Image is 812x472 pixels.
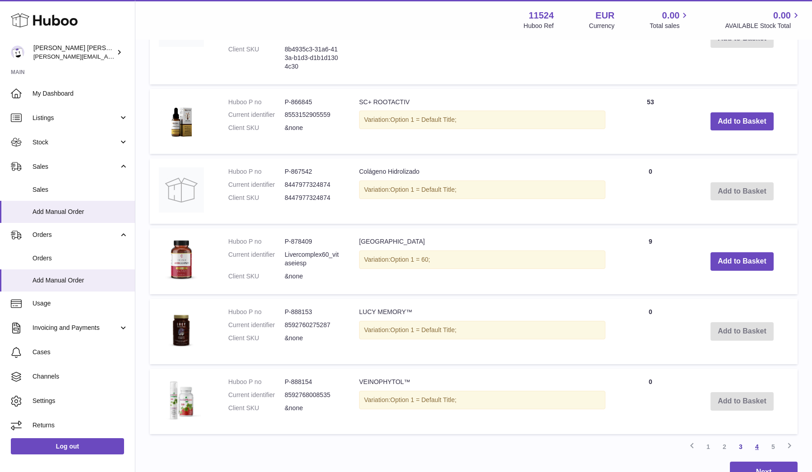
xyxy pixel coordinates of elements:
dd: 8447977324874 [285,194,341,202]
dt: Client SKU [228,194,285,202]
strong: 11524 [529,9,554,22]
a: Log out [11,438,124,454]
dd: 8592760275287 [285,321,341,329]
td: 53 [614,89,687,154]
dt: Current identifier [228,250,285,268]
span: Usage [32,299,128,308]
div: Currency [589,22,615,30]
dd: P-888154 [285,378,341,386]
span: Option 1 = Default Title; [390,186,457,193]
dt: Current identifier [228,391,285,399]
span: Sales [32,185,128,194]
button: Add to Basket [710,112,774,131]
div: Variation: [359,250,605,269]
img: Liver Complex [159,237,204,282]
dt: Current identifier [228,111,285,119]
div: Variation: [359,180,605,199]
span: Orders [32,231,119,239]
button: Add to Basket [710,252,774,271]
span: Orders [32,254,128,263]
span: Add Manual Order [32,276,128,285]
div: [PERSON_NAME] [PERSON_NAME] [33,44,115,61]
td: 0 [614,369,687,434]
a: 5 [765,439,781,455]
span: 0.00 [662,9,680,22]
img: marie@teitv.com [11,46,24,59]
a: 0.00 AVAILABLE Stock Total [725,9,801,30]
dd: &none [285,334,341,342]
dt: Huboo P no [228,237,285,246]
td: 0 [614,158,687,224]
div: Variation: [359,321,605,339]
span: Option 1 = Default Title; [390,326,457,333]
dd: 8b4935c3-31a6-413a-b1d3-d1b1d1304c30 [285,45,341,71]
strong: EUR [595,9,614,22]
span: 0.00 [773,9,791,22]
dd: P-867542 [285,167,341,176]
dt: Client SKU [228,45,285,71]
span: Invoicing and Payments [32,324,119,332]
img: Colágeno Hidrolizado [159,167,204,213]
span: My Dashboard [32,89,128,98]
td: SC+ ROOTACTIV [350,89,614,154]
a: 2 [716,439,733,455]
dt: Huboo P no [228,167,285,176]
span: Returns [32,421,128,430]
a: 1 [700,439,716,455]
td: 9 [614,228,687,294]
dt: Huboo P no [228,308,285,316]
dt: Current identifier [228,180,285,189]
dd: &none [285,404,341,412]
dt: Client SKU [228,272,285,281]
div: Variation: [359,391,605,409]
span: AVAILABLE Stock Total [725,22,801,30]
dd: 8553152905559 [285,111,341,119]
img: SC+ ROOTACTIV [159,98,204,143]
span: Cases [32,348,128,356]
dd: 8592768008535 [285,391,341,399]
a: 3 [733,439,749,455]
span: Total sales [650,22,690,30]
dd: &none [285,272,341,281]
span: Add Manual Order [32,208,128,216]
dd: P-866845 [285,98,341,106]
dd: P-878409 [285,237,341,246]
span: Option 1 = Default Title; [390,396,457,403]
div: Variation: [359,111,605,129]
span: Listings [32,114,119,122]
span: Option 1 = 60; [390,256,430,263]
dt: Current identifier [228,321,285,329]
a: 4 [749,439,765,455]
span: Stock [32,138,119,147]
dd: 8447977324874 [285,180,341,189]
span: Sales [32,162,119,171]
a: 0.00 Total sales [650,9,690,30]
span: Channels [32,372,128,381]
dt: Huboo P no [228,98,285,106]
img: VEINOPHYTOL™ [159,378,204,423]
img: LUCY MEMORY™ [159,308,204,353]
dd: Livercomplex60_vitaseiesp [285,250,341,268]
span: [PERSON_NAME][EMAIL_ADDRESS][DOMAIN_NAME] [33,53,181,60]
dt: Client SKU [228,124,285,132]
div: Huboo Ref [524,22,554,30]
td: LUCY MEMORY™ [350,299,614,364]
dd: P-888153 [285,308,341,316]
dt: Client SKU [228,404,285,412]
dt: Huboo P no [228,378,285,386]
span: Option 1 = Default Title; [390,116,457,123]
span: Settings [32,397,128,405]
dt: Client SKU [228,334,285,342]
dd: &none [285,124,341,132]
td: 0 [614,299,687,364]
td: Colágeno Hidrolizado [350,158,614,224]
td: VEINOPHYTOL™ [350,369,614,434]
td: [GEOGRAPHIC_DATA] [350,228,614,294]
